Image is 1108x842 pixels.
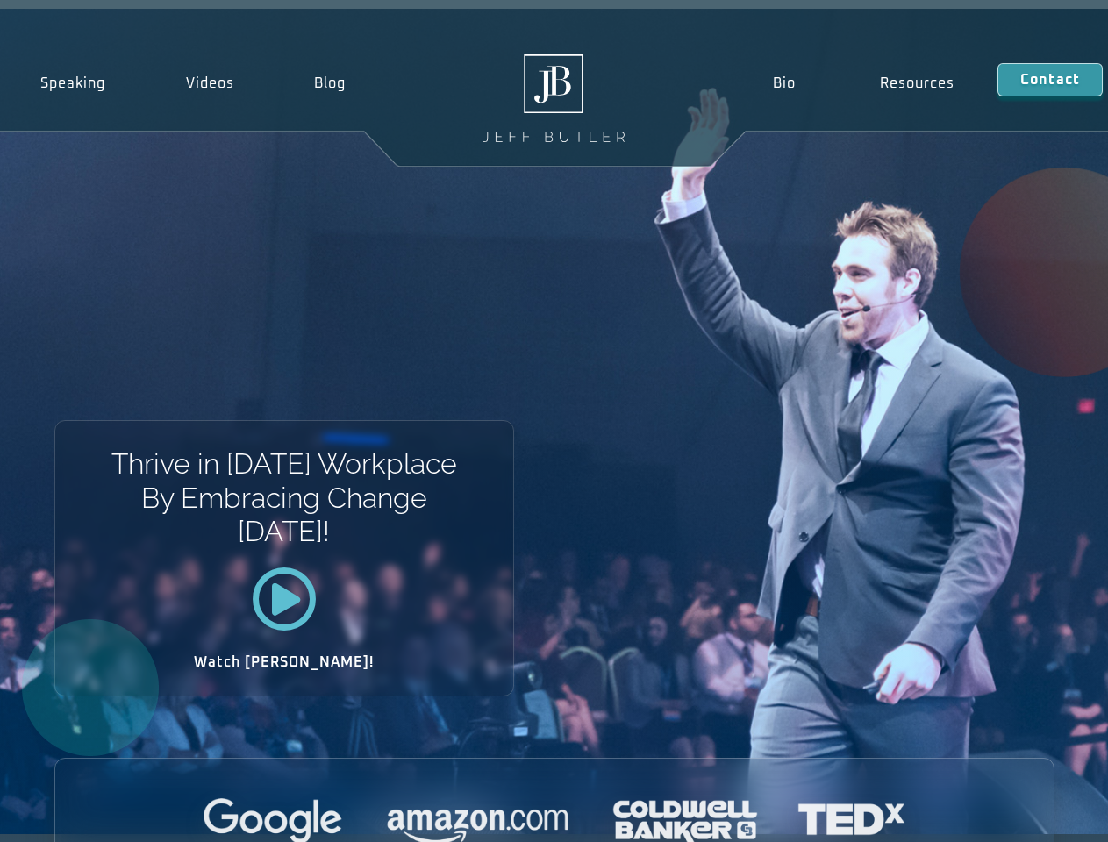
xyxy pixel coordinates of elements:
[730,63,997,103] nav: Menu
[997,63,1103,96] a: Contact
[110,447,458,548] h1: Thrive in [DATE] Workplace By Embracing Change [DATE]!
[1020,73,1080,87] span: Contact
[730,63,838,103] a: Bio
[146,63,275,103] a: Videos
[117,655,452,669] h2: Watch [PERSON_NAME]!
[838,63,997,103] a: Resources
[274,63,386,103] a: Blog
